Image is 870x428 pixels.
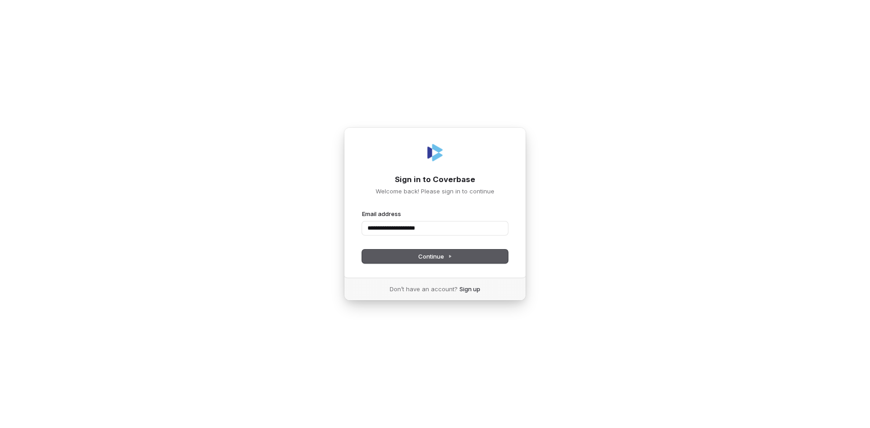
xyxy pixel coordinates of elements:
span: Don’t have an account? [390,285,458,293]
p: Welcome back! Please sign in to continue [362,187,508,195]
button: Continue [362,250,508,263]
h1: Sign in to Coverbase [362,174,508,185]
a: Sign up [459,285,480,293]
span: Continue [418,252,452,260]
label: Email address [362,210,401,218]
img: Coverbase [424,142,446,164]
